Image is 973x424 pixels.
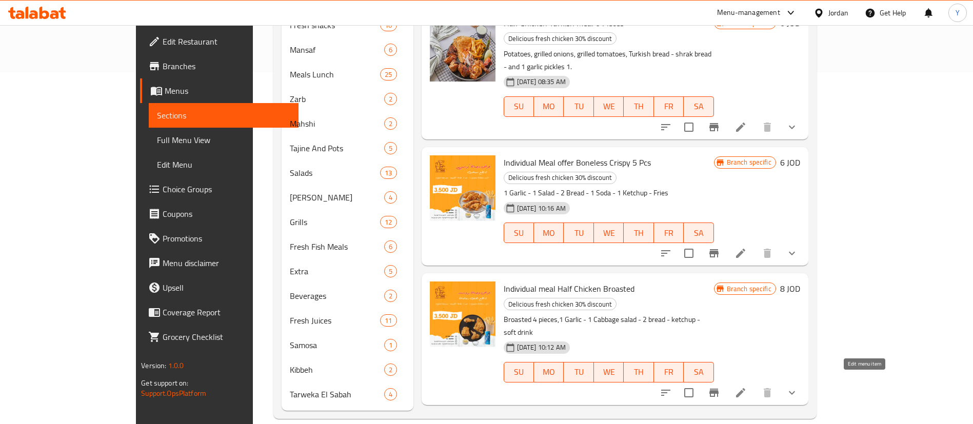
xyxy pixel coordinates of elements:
[688,226,709,240] span: SA
[380,216,396,228] div: items
[290,364,384,376] span: Kibbeh
[384,339,397,351] div: items
[658,226,680,240] span: FR
[504,96,534,117] button: SU
[568,99,589,114] span: TU
[504,48,714,73] p: Potatoes, grilled onions, grilled tomatoes, Turkish bread - shrak bread - and 1 garlic pickles 1.
[538,226,560,240] span: MO
[384,117,397,130] div: items
[282,259,413,284] div: Extra5
[684,223,713,243] button: SA
[282,234,413,259] div: Fresh Fish Meals6
[290,388,384,400] span: Tarweka El Sabah
[598,365,620,379] span: WE
[654,223,684,243] button: FR
[504,32,617,45] div: Delicious fresh chicken 30% discount
[282,62,413,87] div: Meals Lunch25
[282,37,413,62] div: Mansaf6
[594,362,624,382] button: WE
[290,191,384,204] span: [PERSON_NAME]
[786,387,798,399] svg: Show Choices
[384,290,397,302] div: items
[282,185,413,210] div: [PERSON_NAME]4
[140,201,299,226] a: Coupons
[385,242,396,252] span: 6
[538,99,560,114] span: MO
[717,7,780,19] div: Menu-management
[504,362,534,382] button: SU
[384,191,397,204] div: items
[653,380,678,405] button: sort-choices
[534,96,564,117] button: MO
[385,94,396,104] span: 2
[165,85,290,97] span: Menus
[780,380,804,405] button: show more
[678,243,700,264] span: Select to update
[141,376,188,390] span: Get support on:
[624,362,653,382] button: TH
[678,116,700,138] span: Select to update
[508,226,530,240] span: SU
[290,240,384,253] span: Fresh Fish Meals
[380,314,396,327] div: items
[628,365,649,379] span: TH
[163,183,290,195] span: Choice Groups
[755,241,780,266] button: delete
[384,388,397,400] div: items
[282,382,413,407] div: Tarweka El Sabah4
[290,167,380,179] span: Salads
[734,387,747,399] a: Edit menu item
[384,44,397,56] div: items
[381,316,396,326] span: 11
[149,128,299,152] a: Full Menu View
[504,298,616,310] span: Delicious fresh chicken 30% discount
[504,223,534,243] button: SU
[163,35,290,48] span: Edit Restaurant
[828,7,848,18] div: Jordan
[140,78,299,103] a: Menus
[504,187,714,199] p: 1 Garlic - 1 Salad - 2 Bread - 1 Soda - 1 Ketchup - Fries
[702,380,726,405] button: Branch-specific-item
[290,216,380,228] span: Grills
[282,136,413,160] div: Tajine And Pots5
[157,134,290,146] span: Full Menu View
[163,208,290,220] span: Coupons
[290,314,380,327] div: Fresh Juices
[163,232,290,245] span: Promotions
[290,68,380,80] div: Meals Lunch
[755,380,780,405] button: delete
[141,387,206,400] a: Support.OpsPlatform
[282,210,413,234] div: Grills12
[282,284,413,308] div: Beverages2
[385,267,396,276] span: 5
[568,365,589,379] span: TU
[140,275,299,300] a: Upsell
[140,29,299,54] a: Edit Restaurant
[141,359,166,372] span: Version:
[780,16,800,30] h6: 6 JOD
[290,290,384,302] span: Beverages
[282,111,413,136] div: Mahshi2
[385,144,396,153] span: 5
[658,365,680,379] span: FR
[780,241,804,266] button: show more
[282,87,413,111] div: Zarb2
[598,99,620,114] span: WE
[504,33,616,45] span: Delicious fresh chicken 30% discount
[290,191,384,204] div: Qudrat Khalilia
[381,168,396,178] span: 13
[628,226,649,240] span: TH
[290,339,384,351] div: Samosa
[624,96,653,117] button: TH
[385,291,396,301] span: 2
[594,96,624,117] button: WE
[504,281,634,296] span: Individual meal Half Chicken Broasted
[723,157,776,167] span: Branch specific
[534,223,564,243] button: MO
[290,93,384,105] div: Zarb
